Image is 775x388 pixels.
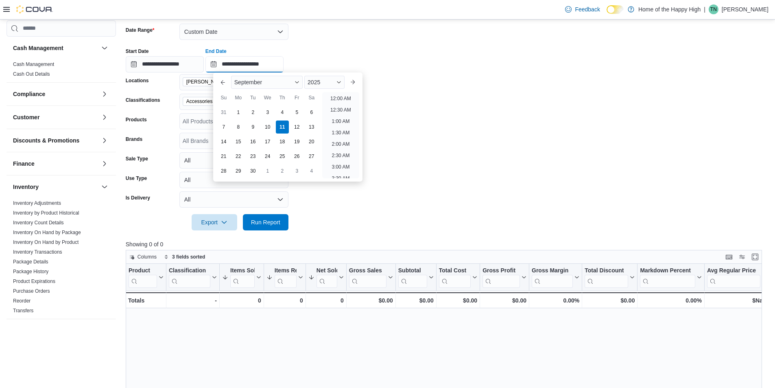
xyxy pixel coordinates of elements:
input: Press the down key to open a popover containing a calendar. [126,56,204,72]
div: Tammy Neff [709,4,718,14]
button: Columns [126,252,160,262]
button: All [179,172,288,188]
button: Items Ref [266,267,303,287]
label: Locations [126,77,149,84]
div: day-3 [290,164,303,178]
div: day-16 [247,135,260,148]
label: Date Range [126,27,155,33]
h3: Loyalty [13,327,33,335]
div: day-15 [232,135,245,148]
button: Discounts & Promotions [13,136,98,145]
li: 12:30 AM [327,105,354,115]
button: Product [129,267,164,287]
span: TN [710,4,717,14]
button: Inventory [100,182,109,192]
div: day-5 [290,106,303,119]
button: Custom Date [179,24,288,40]
button: Export [192,214,237,230]
button: Net Sold [308,267,344,287]
span: Inventory Transactions [13,249,62,255]
div: Markdown Percent [640,267,695,274]
div: Classification [169,267,210,274]
button: Subtotal [398,267,434,287]
a: Product Expirations [13,278,55,284]
div: Gross Profit [482,267,520,274]
h3: Compliance [13,90,45,98]
span: Export [196,214,232,230]
label: Use Type [126,175,147,182]
a: Inventory Transactions [13,249,62,255]
button: Compliance [13,90,98,98]
label: Sale Type [126,156,148,162]
div: Button. Open the year selector. 2025 is currently selected. [304,76,345,89]
button: Run Report [243,214,288,230]
div: day-6 [305,106,318,119]
button: Next month [346,76,359,89]
div: Total Cost [439,267,471,287]
div: Gross Sales [349,267,386,287]
span: Estevan - Souris Avenue - Fire & Flower [183,77,260,86]
button: Avg Regular Price [707,267,767,287]
div: day-9 [247,121,260,134]
button: Gross Profit [482,267,526,287]
input: Press the down key to enter a popover containing a calendar. Press the escape key to close the po... [205,56,284,72]
span: Package History [13,268,48,275]
button: Display options [737,252,747,262]
div: Gross Margin [532,267,573,287]
span: Inventory On Hand by Package [13,229,81,236]
div: We [261,91,274,104]
div: day-23 [247,150,260,163]
a: Transfers [13,308,33,313]
div: day-17 [261,135,274,148]
a: Purchase Orders [13,288,50,294]
li: 2:30 AM [328,151,353,160]
span: Inventory Count Details [13,219,64,226]
label: Start Date [126,48,149,55]
div: day-4 [276,106,289,119]
a: Cash Out Details [13,71,50,77]
div: day-29 [232,164,245,178]
li: 12:00 AM [327,94,354,103]
span: Inventory On Hand by Product [13,239,79,246]
a: Package History [13,269,48,274]
p: | [704,4,705,14]
span: Reorder [13,298,31,304]
div: Net Sold [317,267,337,274]
div: Items Sold [230,267,255,274]
a: Package Details [13,259,48,265]
div: $0.00 [482,296,526,305]
a: Inventory Adjustments [13,200,61,206]
ul: Time [322,92,359,178]
span: Inventory by Product Historical [13,210,79,216]
span: 3 fields sorted [172,254,205,260]
div: day-7 [217,121,230,134]
div: day-26 [290,150,303,163]
a: Inventory Count Details [13,220,64,226]
div: Total Cost [439,267,471,274]
div: Subtotal [398,267,427,287]
a: Cash Management [13,61,54,67]
div: Sa [305,91,318,104]
label: Is Delivery [126,195,150,201]
div: Gross Profit [482,267,520,287]
div: day-18 [276,135,289,148]
span: [PERSON_NAME] - Souris Avenue - Fire & Flower [186,78,250,86]
button: Loyalty [100,326,109,335]
button: Finance [13,160,98,168]
div: day-1 [232,106,245,119]
div: day-13 [305,121,318,134]
div: Product [129,267,157,287]
span: Transfers [13,307,33,314]
div: day-8 [232,121,245,134]
div: $0.00 [439,296,477,305]
h3: Cash Management [13,44,63,52]
button: Inventory [13,183,98,191]
button: All [179,191,288,208]
span: Accessories [186,97,213,105]
div: day-20 [305,135,318,148]
div: Su [217,91,230,104]
button: Compliance [100,89,109,99]
div: day-22 [232,150,245,163]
